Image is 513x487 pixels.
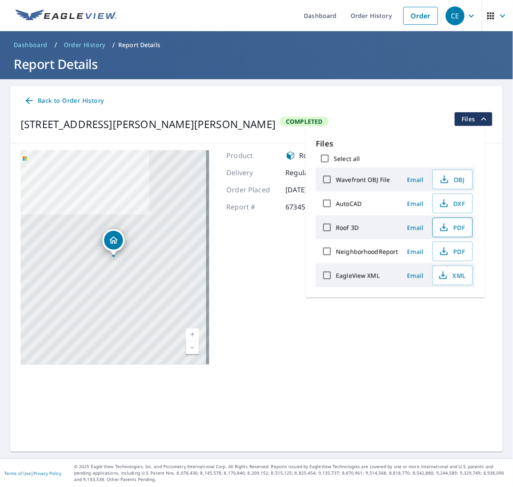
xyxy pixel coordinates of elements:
button: DXF [432,194,473,213]
p: | [4,471,61,476]
label: Select all [334,155,360,163]
span: Email [405,176,426,184]
p: Delivery [226,167,278,178]
span: Back to Order History [24,96,104,106]
label: Roof 3D [336,224,359,232]
h1: Report Details [10,55,503,73]
a: Order [403,7,438,25]
span: Email [405,224,426,232]
nav: breadcrumb [10,38,503,52]
span: PDF [438,246,465,257]
span: Dashboard [14,41,48,49]
span: Files [462,114,489,124]
a: Nivel actual 17, alejar [186,341,199,354]
button: Email [402,269,429,282]
a: Dashboard [10,38,51,52]
span: Email [405,200,426,208]
button: Email [402,197,429,210]
div: [STREET_ADDRESS][PERSON_NAME][PERSON_NAME] [21,117,276,132]
p: Regular [285,167,337,178]
button: XML [432,266,473,285]
a: Order History [60,38,109,52]
div: Dropped pin, building 1, Residential property, 3743 Kimberly Ln Dover, PA 17315 [102,229,125,256]
div: Roof [285,150,337,161]
img: EV Logo [15,9,117,22]
label: Wavefront OBJ File [336,176,390,184]
span: Order History [64,41,105,49]
a: Nivel actual 17, ampliar [186,329,199,341]
button: PDF [432,242,473,261]
span: Email [405,248,426,256]
div: CE [446,6,465,25]
li: / [54,40,57,50]
li: / [112,40,115,50]
p: [DATE] [285,185,337,195]
span: XML [438,270,465,281]
a: Terms of Use [4,470,31,476]
button: Email [402,221,429,234]
button: Email [402,173,429,186]
label: AutoCAD [336,200,362,208]
span: OBJ [438,174,465,185]
button: OBJ [432,170,473,189]
button: filesDropdownBtn-67345780 [454,112,492,126]
label: EagleView XML [336,272,380,280]
p: Order Placed [226,185,278,195]
span: Email [405,272,426,280]
p: Product [226,150,278,161]
label: NeighborhoodReport [336,248,398,256]
p: © 2025 Eagle View Technologies, Inc. and Pictometry International Corp. All Rights Reserved. Repo... [74,463,509,483]
p: 67345780 [285,202,337,212]
button: Email [402,245,429,258]
button: PDF [432,218,473,237]
span: DXF [438,198,465,209]
span: PDF [438,222,465,233]
p: Report # [226,202,278,212]
span: Completed [281,117,328,125]
a: Back to Order History [21,93,107,109]
p: Report Details [118,41,160,49]
a: Privacy Policy [33,470,61,476]
p: Files [316,138,475,149]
